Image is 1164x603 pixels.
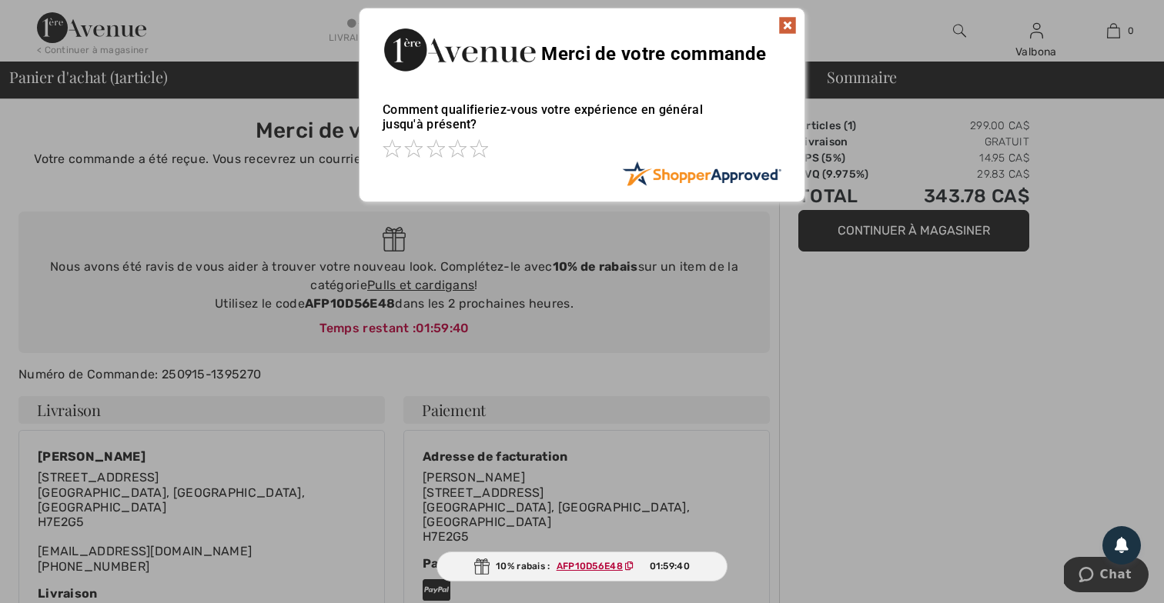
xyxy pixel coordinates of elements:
[36,11,68,25] span: Chat
[557,561,623,571] ins: AFP10D56E48
[650,559,690,573] span: 01:59:40
[778,16,797,35] img: x
[436,551,727,581] div: 10% rabais :
[383,24,537,75] img: Merci de votre commande
[383,87,781,161] div: Comment qualifieriez-vous votre expérience en général jusqu'à présent?
[474,558,490,575] img: Gift.svg
[541,43,766,65] span: Merci de votre commande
